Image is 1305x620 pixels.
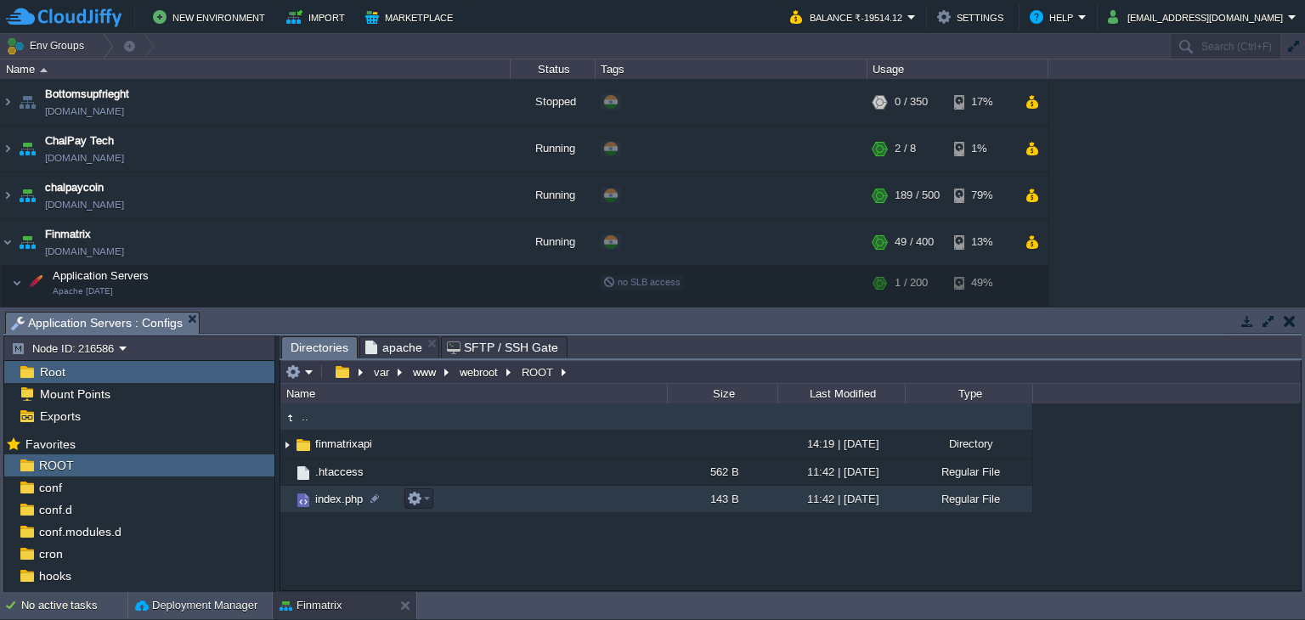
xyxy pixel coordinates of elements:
img: CloudJiffy [6,7,121,28]
img: AMDAwAAAACH5BAEAAAAALAAAAAABAAEAAAICRAEAOw== [280,409,299,427]
img: AMDAwAAAACH5BAEAAAAALAAAAAABAAEAAAICRAEAOw== [46,301,70,327]
button: www [410,364,440,380]
a: Application ServersApache [DATE] [51,269,151,282]
img: AMDAwAAAACH5BAEAAAAALAAAAAABAAEAAAICRAEAOw== [36,301,46,327]
a: finmatrixapi [313,437,375,451]
a: ChalPay Tech [45,132,114,149]
img: AMDAwAAAACH5BAEAAAAALAAAAAABAAEAAAICRAEAOw== [294,464,313,482]
button: Env Groups [6,34,90,58]
div: 1 / 200 [895,266,928,300]
a: .htaccess [313,465,366,479]
div: No active tasks [21,592,127,619]
span: Mount Points [37,386,113,402]
div: 14:19 | [DATE] [777,431,905,457]
span: SFTP / SSH Gate [447,337,558,358]
div: 1% [954,126,1009,172]
img: AMDAwAAAACH5BAEAAAAALAAAAAABAAEAAAICRAEAOw== [23,266,47,300]
div: 11:42 | [DATE] [777,486,905,512]
button: var [371,364,393,380]
button: [EMAIL_ADDRESS][DOMAIN_NAME] [1108,7,1288,27]
span: Application Servers : Configs [11,313,183,334]
button: Balance ₹-19514.12 [790,7,907,27]
button: Help [1030,7,1078,27]
span: Apache [DATE] [53,286,113,296]
img: AMDAwAAAACH5BAEAAAAALAAAAAABAAEAAAICRAEAOw== [12,266,22,300]
button: Deployment Manager [135,597,257,614]
a: cron [36,546,65,561]
a: [DOMAIN_NAME] [45,103,124,120]
div: 49% [954,266,1009,300]
div: 49 / 400 [895,219,934,265]
div: Status [511,59,595,79]
span: Directories [291,337,348,358]
button: Marketplace [365,7,458,27]
button: Node ID: 216586 [11,341,119,356]
a: conf.modules.d [36,524,124,539]
div: Tags [596,59,867,79]
span: no SLB access [603,277,681,287]
img: AMDAwAAAACH5BAEAAAAALAAAAAABAAEAAAICRAEAOw== [15,79,39,125]
span: conf.d [36,502,75,517]
div: 49% [954,301,1009,327]
img: AMDAwAAAACH5BAEAAAAALAAAAAABAAEAAAICRAEAOw== [15,172,39,218]
img: AMDAwAAAACH5BAEAAAAALAAAAAABAAEAAAICRAEAOw== [40,68,48,72]
div: 0 / 350 [895,79,928,125]
button: webroot [457,364,502,380]
div: 17% [954,79,1009,125]
div: 189 / 500 [895,172,940,218]
div: 143 B [667,486,777,512]
img: AMDAwAAAACH5BAEAAAAALAAAAAABAAEAAAICRAEAOw== [1,79,14,125]
a: conf [36,480,65,495]
div: Running [511,219,596,265]
span: Favorites [22,437,78,452]
img: AMDAwAAAACH5BAEAAAAALAAAAAABAAEAAAICRAEAOw== [1,219,14,265]
img: AMDAwAAAACH5BAEAAAAALAAAAAABAAEAAAICRAEAOw== [15,219,39,265]
div: Name [282,384,667,403]
a: hooks [36,568,74,583]
div: Regular File [905,459,1032,485]
a: Exports [37,409,83,424]
li: /var/spool/cron/apache [359,336,439,358]
a: keys [36,590,66,606]
a: index.php [313,492,365,506]
a: Bottomsupfrieght [45,86,129,103]
img: AMDAwAAAACH5BAEAAAAALAAAAAABAAEAAAICRAEAOw== [280,459,294,485]
span: apache [365,337,422,358]
div: 13% [954,219,1009,265]
div: 2 / 8 [895,126,916,172]
img: AMDAwAAAACH5BAEAAAAALAAAAAABAAEAAAICRAEAOw== [15,126,39,172]
div: Running [511,126,596,172]
img: AMDAwAAAACH5BAEAAAAALAAAAAABAAEAAAICRAEAOw== [280,486,294,512]
div: Directory [905,431,1032,457]
div: Last Modified [779,384,905,403]
img: AMDAwAAAACH5BAEAAAAALAAAAAABAAEAAAICRAEAOw== [1,172,14,218]
span: Finmatrix [45,226,91,243]
a: Favorites [22,437,78,451]
div: Running [511,172,596,218]
div: Size [669,384,777,403]
a: [DOMAIN_NAME] [45,243,124,260]
a: chalpaycoin [45,179,104,196]
button: New Environment [153,7,270,27]
div: Name [2,59,510,79]
a: .. [299,409,311,424]
div: 79% [954,172,1009,218]
a: Root [37,364,68,380]
a: [DOMAIN_NAME] [45,149,124,166]
div: 11:42 | [DATE] [777,459,905,485]
button: ROOT [519,364,557,380]
a: ROOT [36,458,76,473]
input: Click to enter the path [280,360,1301,384]
div: 1 / 200 [895,301,923,327]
